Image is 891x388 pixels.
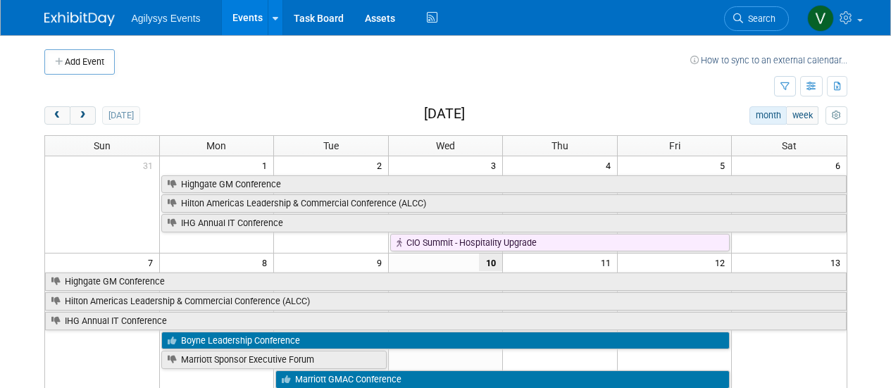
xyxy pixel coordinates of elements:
button: month [749,106,787,125]
span: 11 [599,254,617,271]
span: 5 [718,156,731,174]
a: Highgate GM Conference [45,273,847,291]
a: Boyne Leadership Conference [161,332,730,350]
button: week [786,106,818,125]
a: How to sync to an external calendar... [690,55,847,65]
span: 3 [490,156,502,174]
span: Sun [94,140,111,151]
button: next [70,106,96,125]
button: prev [44,106,70,125]
span: Wed [436,140,455,151]
a: Marriott Sponsor Executive Forum [161,351,387,369]
span: 12 [714,254,731,271]
a: Highgate GM Conference [161,175,847,194]
span: 4 [604,156,617,174]
a: Search [724,6,789,31]
span: 8 [261,254,273,271]
button: Add Event [44,49,115,75]
img: ExhibitDay [44,12,115,26]
span: Agilysys Events [132,13,201,24]
i: Personalize Calendar [832,111,841,120]
span: 9 [375,254,388,271]
span: Sat [782,140,797,151]
span: Thu [552,140,568,151]
span: 1 [261,156,273,174]
button: [DATE] [102,106,139,125]
a: IHG Annual IT Conference [161,214,847,232]
span: 2 [375,156,388,174]
a: CIO Summit - Hospitality Upgrade [390,234,730,252]
span: Fri [669,140,680,151]
button: myCustomButton [825,106,847,125]
span: 7 [147,254,159,271]
span: 10 [479,254,502,271]
h2: [DATE] [424,106,465,122]
span: Mon [206,140,226,151]
span: 31 [142,156,159,174]
a: Hilton Americas Leadership & Commercial Conference (ALCC) [45,292,847,311]
span: 13 [829,254,847,271]
span: 6 [834,156,847,174]
a: Hilton Americas Leadership & Commercial Conference (ALCC) [161,194,847,213]
img: Vaitiare Munoz [807,5,834,32]
span: Search [743,13,775,24]
a: IHG Annual IT Conference [45,312,847,330]
span: Tue [323,140,339,151]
